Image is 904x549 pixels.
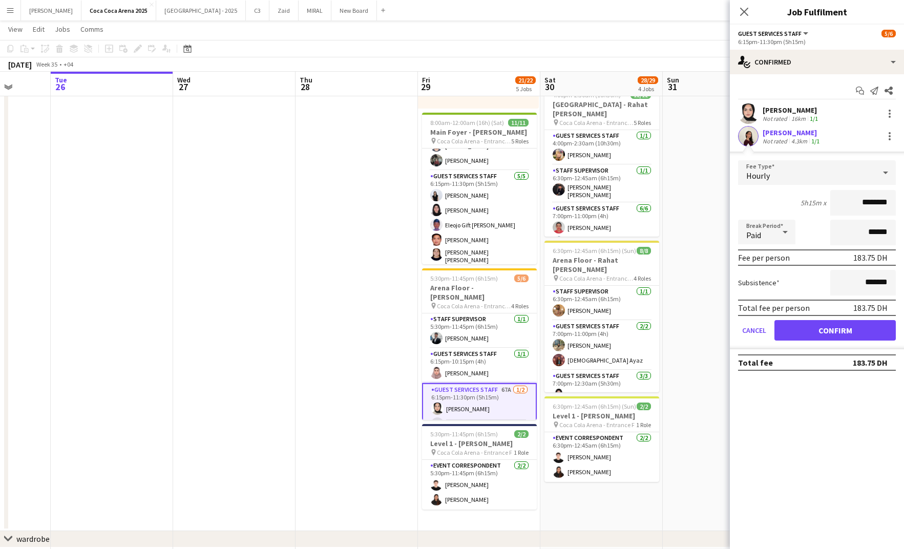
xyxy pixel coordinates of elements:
span: Paid [746,230,761,240]
label: Subsistence [738,278,780,287]
span: Hourly [746,171,770,181]
button: Confirm [774,320,896,341]
span: Coca Cola Arena - Entrance F [559,119,634,126]
app-skills-label: 1/1 [811,137,819,145]
app-job-card: 4:00pm-2:30am (10h30m) (Sun)12/12[GEOGRAPHIC_DATA] - Rahat [PERSON_NAME] Coca Cola Arena - Entran... [544,85,659,237]
app-job-card: 8:00am-12:00am (16h) (Sat)11/11Main Foyer - [PERSON_NAME] Coca Cola Arena - Entrance F5 RolesGues... [422,113,537,264]
div: +04 [64,60,73,68]
span: 30 [543,81,556,93]
span: 5 Roles [511,137,529,145]
span: Sat [544,75,556,85]
span: 4 Roles [511,302,529,310]
span: 1 Role [636,421,651,429]
span: 27 [176,81,191,93]
app-job-card: 5:30pm-11:45pm (6h15m)5/6Arena Floor - [PERSON_NAME] Coca Cola Arena - Entrance F4 RolesStaff Sup... [422,268,537,420]
span: 4 Roles [634,274,651,282]
span: 11/11 [508,119,529,126]
span: 28 [298,81,312,93]
span: 2/2 [637,403,651,410]
span: Coca Cola Arena - Entrance F [437,137,511,145]
span: Jobs [55,25,70,34]
app-card-role: Guest Services Staff1/16:15pm-10:15pm (4h)[PERSON_NAME] [422,348,537,383]
span: 5:30pm-11:45pm (6h15m) [430,430,498,438]
span: 5 Roles [634,119,651,126]
app-job-card: 5:30pm-11:45pm (6h15m)2/2Level 1 - [PERSON_NAME] Coca Cola Arena - Entrance F1 RoleEvent Correspo... [422,424,537,510]
button: [PERSON_NAME] [21,1,81,20]
app-card-role: Event Correspondent2/25:30pm-11:45pm (6h15m)[PERSON_NAME][PERSON_NAME] [422,460,537,510]
span: Wed [177,75,191,85]
a: Comms [76,23,108,36]
app-card-role: Event Correspondent2/26:30pm-12:45am (6h15m)[PERSON_NAME][PERSON_NAME] [544,432,659,482]
span: 8:00am-12:00am (16h) (Sat) [430,119,504,126]
h3: [GEOGRAPHIC_DATA] - Rahat [PERSON_NAME] [544,100,659,118]
div: [PERSON_NAME] [763,105,820,115]
app-card-role: Guest Services Staff2/27:00pm-11:00pm (4h)[PERSON_NAME][DEMOGRAPHIC_DATA] Ayaz [544,321,659,370]
span: Fri [422,75,430,85]
app-card-role: Staff Supervisor1/15:30pm-11:45pm (6h15m)[PERSON_NAME] [422,313,537,348]
div: Confirmed [730,50,904,74]
div: 183.75 DH [853,357,888,368]
span: Edit [33,25,45,34]
span: Coca Cola Arena - Entrance F [559,274,634,282]
div: 183.75 DH [853,303,888,313]
h3: Arena Floor - [PERSON_NAME] [422,283,537,302]
app-card-role: Guest Services Staff3/37:00pm-12:30am (5h30m)[PERSON_NAME] [544,370,659,435]
div: 6:15pm-11:30pm (5h15m) [738,38,896,46]
div: 5h15m x [801,198,826,207]
div: 4.3km [789,137,809,145]
span: Tue [55,75,67,85]
a: View [4,23,27,36]
button: Zaid [269,1,299,20]
span: 6:30pm-12:45am (6h15m) (Sun) [553,403,636,410]
span: Week 35 [34,60,59,68]
span: View [8,25,23,34]
div: 16km [789,115,808,122]
div: 183.75 DH [853,252,888,263]
span: Coca Cola Arena - Entrance F [437,449,512,456]
a: Jobs [51,23,74,36]
span: 5:30pm-11:45pm (6h15m) [430,274,498,282]
span: 8/8 [637,247,651,255]
div: 4 Jobs [638,85,658,93]
app-job-card: 6:30pm-12:45am (6h15m) (Sun)8/8Arena Floor - Rahat [PERSON_NAME] Coca Cola Arena - Entrance F4 Ro... [544,241,659,392]
div: 5 Jobs [516,85,535,93]
div: Fee per person [738,252,790,263]
button: Cancel [738,320,770,341]
span: 31 [665,81,679,93]
h3: Level 1 - [PERSON_NAME] [422,439,537,448]
span: Comms [80,25,103,34]
app-card-role: Guest Services Staff1/14:00pm-2:30am (10h30m)[PERSON_NAME] [544,130,659,165]
h3: Arena Floor - Rahat [PERSON_NAME] [544,256,659,274]
app-job-card: 6:30pm-12:45am (6h15m) (Sun)2/2Level 1 - [PERSON_NAME] Coca Cola Arena - Entrance F1 RoleEvent Co... [544,396,659,482]
app-card-role: Guest Services Staff6/67:00pm-11:00pm (4h)[PERSON_NAME] [544,203,659,315]
span: Sun [667,75,679,85]
app-card-role: Guest Services Staff67A1/26:15pm-11:30pm (5h15m)[PERSON_NAME] [422,383,537,435]
app-card-role: Staff Supervisor1/16:30pm-12:45am (6h15m)[PERSON_NAME] [544,286,659,321]
span: 5/6 [881,30,896,37]
button: C3 [246,1,269,20]
span: 6:30pm-12:45am (6h15m) (Sun) [553,247,636,255]
h3: Job Fulfilment [730,5,904,18]
div: Total fee per person [738,303,810,313]
button: MIRAL [299,1,331,20]
div: Total fee [738,357,773,368]
span: 28/29 [638,76,658,84]
a: Edit [29,23,49,36]
button: Coca Coca Arena 2025 [81,1,156,20]
button: New Board [331,1,377,20]
span: 5/6 [514,274,529,282]
div: [PERSON_NAME] [763,128,822,137]
h3: Level 1 - [PERSON_NAME] [544,411,659,420]
span: 2/2 [514,430,529,438]
span: 1 Role [514,449,529,456]
span: Guest Services Staff [738,30,802,37]
span: Thu [300,75,312,85]
app-card-role: Staff Supervisor1/16:30pm-12:45am (6h15m)[PERSON_NAME] [PERSON_NAME] [544,165,659,203]
app-skills-label: 1/1 [810,115,818,122]
div: [DATE] [8,59,32,70]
